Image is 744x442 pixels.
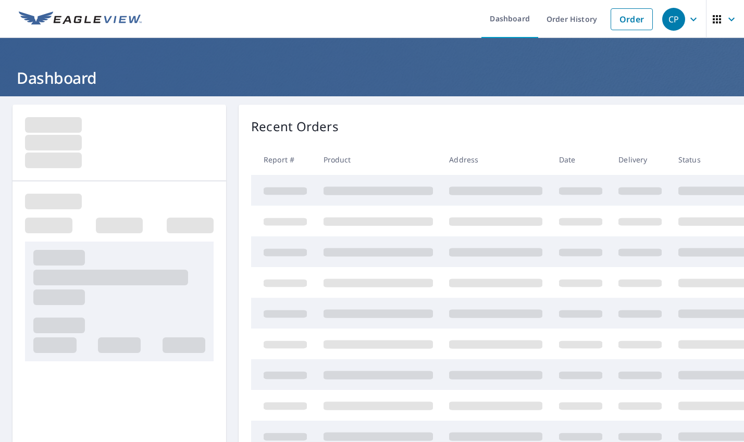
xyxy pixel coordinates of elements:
th: Address [441,144,551,175]
th: Report # [251,144,315,175]
th: Product [315,144,441,175]
h1: Dashboard [13,67,731,89]
div: CP [662,8,685,31]
a: Order [611,8,653,30]
th: Delivery [610,144,670,175]
p: Recent Orders [251,117,339,136]
th: Date [551,144,611,175]
img: EV Logo [19,11,142,27]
